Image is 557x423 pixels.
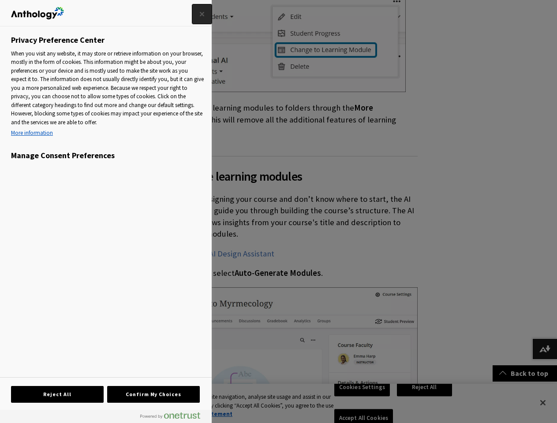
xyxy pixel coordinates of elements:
button: Confirm My Choices [107,386,200,403]
button: Reject All [11,386,104,403]
div: When you visit any website, it may store or retrieve information on your browser, mostly in the f... [11,49,204,140]
a: Powered by OneTrust Opens in a new Tab [140,412,207,423]
h2: Privacy Preference Center [11,35,105,45]
div: Company Logo [11,4,64,22]
a: More information about your privacy, opens in a new tab [11,129,204,137]
img: Company Logo [11,7,64,19]
button: Close [192,4,212,24]
h3: Manage Consent Preferences [11,151,204,165]
img: Powered by OneTrust Opens in a new Tab [140,412,200,419]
